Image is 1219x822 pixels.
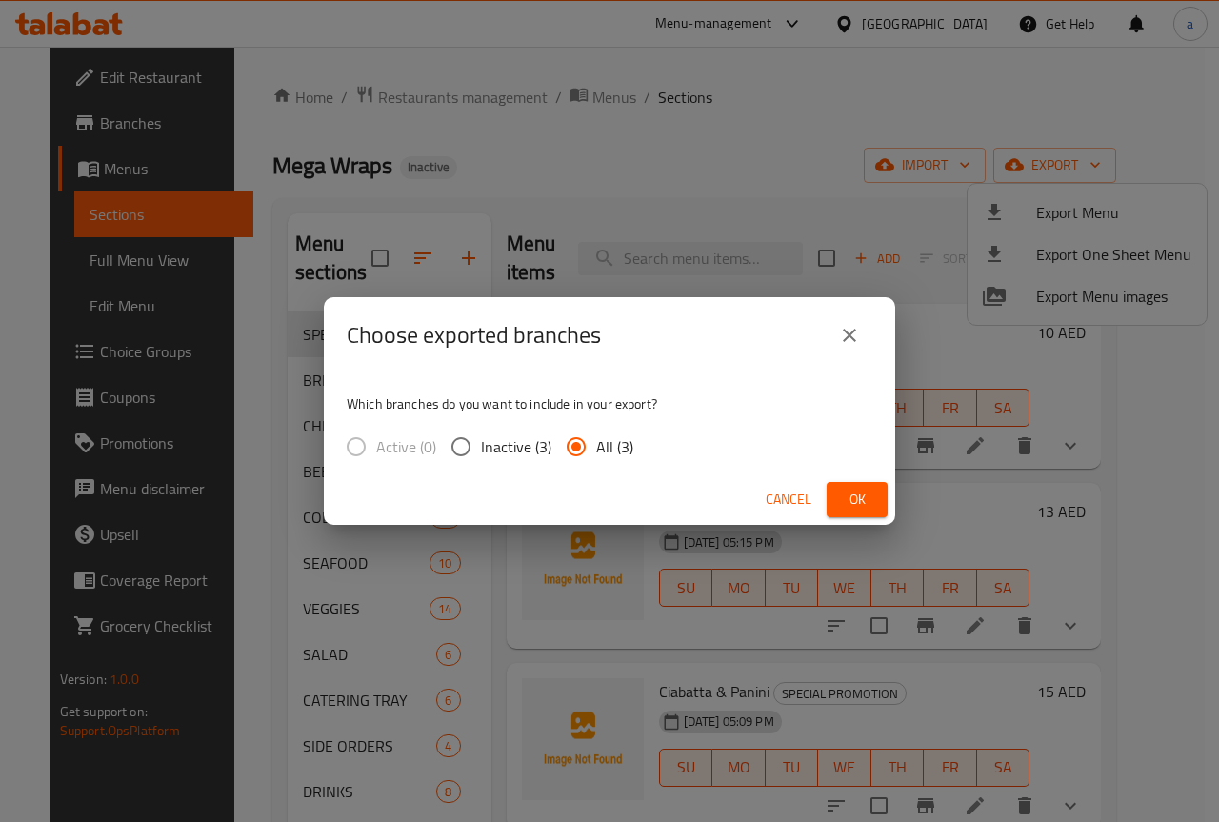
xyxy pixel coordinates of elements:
[376,435,436,458] span: Active (0)
[766,488,811,511] span: Cancel
[842,488,872,511] span: Ok
[758,482,819,517] button: Cancel
[347,394,872,413] p: Which branches do you want to include in your export?
[347,320,601,351] h2: Choose exported branches
[827,482,888,517] button: Ok
[827,312,872,358] button: close
[596,435,633,458] span: All (3)
[481,435,551,458] span: Inactive (3)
